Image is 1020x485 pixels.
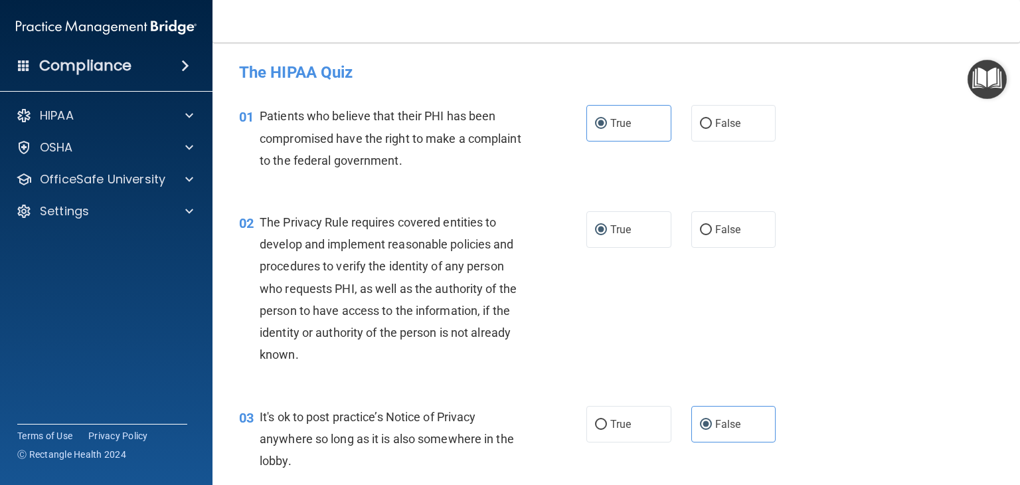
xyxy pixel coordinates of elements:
p: Settings [40,203,89,219]
span: False [715,418,741,431]
a: Terms of Use [17,429,72,442]
p: HIPAA [40,108,74,124]
a: HIPAA [16,108,193,124]
a: OfficeSafe University [16,171,193,187]
span: True [610,117,631,130]
span: False [715,117,741,130]
input: True [595,225,607,235]
a: Settings [16,203,193,219]
span: Patients who believe that their PHI has been compromised have the right to make a complaint to th... [260,109,521,167]
input: False [700,225,712,235]
span: 03 [239,410,254,426]
span: True [610,418,631,431]
input: True [595,420,607,430]
p: OSHA [40,140,73,155]
input: False [700,420,712,430]
button: Open Resource Center [968,60,1007,99]
h4: Compliance [39,56,131,75]
span: False [715,223,741,236]
p: OfficeSafe University [40,171,165,187]
span: The Privacy Rule requires covered entities to develop and implement reasonable policies and proce... [260,215,517,361]
span: True [610,223,631,236]
h4: The HIPAA Quiz [239,64,993,81]
input: False [700,119,712,129]
span: Ⓒ Rectangle Health 2024 [17,448,126,461]
span: 02 [239,215,254,231]
img: PMB logo [16,14,197,41]
input: True [595,119,607,129]
span: It's ok to post practice’s Notice of Privacy anywhere so long as it is also somewhere in the lobby. [260,410,514,468]
span: 01 [239,109,254,125]
a: Privacy Policy [88,429,148,442]
a: OSHA [16,140,193,155]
